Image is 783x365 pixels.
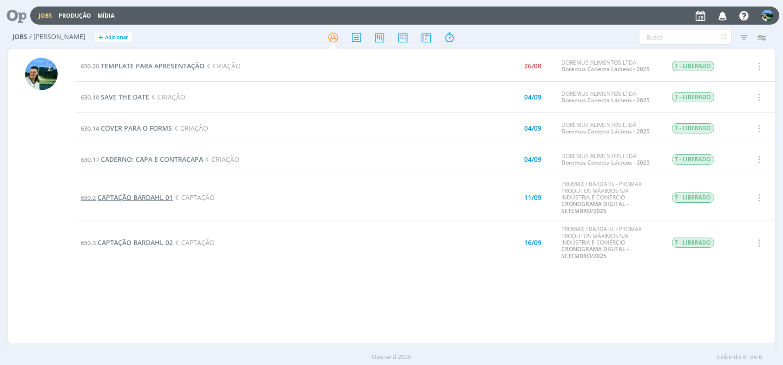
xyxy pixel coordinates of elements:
a: 630.20TEMPLATE PARA APRESENTAÇÃO [81,61,204,70]
a: Doremus Conecta Lácteos - 2025 [562,127,650,135]
span: Exibindo [717,352,741,362]
img: V [762,10,773,21]
span: de [750,352,757,362]
a: 630.14COVER PARA O FORMS [81,124,172,133]
span: 650.3 [81,239,96,247]
span: CAPTAÇÃO BARDAHL 01 [98,193,173,202]
span: 6 [759,352,762,362]
span: T - LIBERADO [672,92,714,102]
a: 650.2CAPTAÇÃO BARDAHL 01 [81,193,173,202]
div: 04/09 [524,94,541,100]
span: CRIAÇÃO [204,61,241,70]
div: 16/09 [524,239,541,246]
span: CAPTAÇÃO [173,238,215,247]
span: CRIAÇÃO [172,124,208,133]
a: CRONOGRAMA DIGITAL - SETEMBRO/2025 [562,245,629,259]
a: Doremus Conecta Lácteos - 2025 [562,96,650,104]
button: Mídia [95,12,117,20]
span: 630.17 [81,155,99,164]
span: CADERNO: CAPA E CONTRACAPA [101,155,203,164]
div: 04/09 [524,156,541,163]
span: CRIAÇÃO [203,155,239,164]
a: CRONOGRAMA DIGITAL - SETEMBRO/2025 [562,200,629,214]
span: T - LIBERADO [672,154,714,165]
span: 6 [743,352,746,362]
span: 650.2 [81,193,96,202]
button: V [761,7,774,24]
span: CAPTAÇÃO [173,193,215,202]
span: Adicionar [105,34,128,40]
span: 630.20 [81,62,99,70]
button: Jobs [36,12,55,20]
span: T - LIBERADO [672,192,714,203]
span: SAVE THE DATE [101,93,149,101]
span: 630.14 [81,124,99,133]
a: Doremus Conecta Lácteos - 2025 [562,159,650,166]
span: Jobs [13,33,27,41]
button: Produção [56,12,94,20]
button: +Adicionar [95,33,132,42]
span: 630.10 [81,93,99,101]
span: + [99,33,103,42]
a: 650.3CAPTAÇÃO BARDAHL 02 [81,238,173,247]
div: PROMAX / BARDAHL - PROMAX PRODUTOS MÁXIMOS S/A INDÚSTRIA E COMÉRCIO [562,181,658,214]
div: 04/09 [524,125,541,132]
a: 630.17CADERNO: CAPA E CONTRACAPA [81,155,203,164]
span: CRIAÇÃO [149,93,185,101]
span: T - LIBERADO [672,238,714,248]
div: 11/09 [524,194,541,201]
a: Mídia [98,12,114,20]
span: TEMPLATE PARA APRESENTAÇÃO [101,61,204,70]
a: Jobs [39,12,52,20]
div: DOREMUS ALIMENTOS LTDA [562,91,658,104]
a: Doremus Conecta Lácteos - 2025 [562,65,650,73]
a: Produção [59,12,91,20]
a: 630.10SAVE THE DATE [81,93,149,101]
span: T - LIBERADO [672,61,714,71]
div: DOREMUS ALIMENTOS LTDA [562,122,658,135]
img: V [25,58,58,90]
div: DOREMUS ALIMENTOS LTDA [562,153,658,166]
span: T - LIBERADO [672,123,714,133]
div: 26/08 [524,63,541,69]
span: CAPTAÇÃO BARDAHL 02 [98,238,173,247]
div: PROMAX / BARDAHL - PROMAX PRODUTOS MÁXIMOS S/A INDÚSTRIA E COMÉRCIO [562,226,658,259]
span: COVER PARA O FORMS [101,124,172,133]
span: / [PERSON_NAME] [29,33,86,41]
div: DOREMUS ALIMENTOS LTDA [562,60,658,73]
input: Busca [639,30,731,45]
